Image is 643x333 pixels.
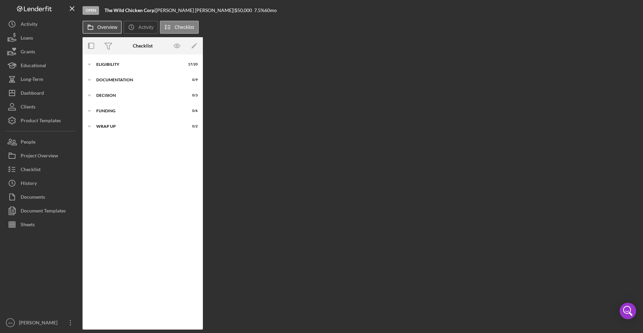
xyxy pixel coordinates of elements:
[21,45,35,60] div: Grants
[21,72,43,88] div: Long-Term
[21,86,44,102] div: Dashboard
[21,135,35,150] div: People
[133,43,153,49] div: Checklist
[3,316,79,330] button: AA[PERSON_NAME]
[21,31,33,46] div: Loans
[21,176,37,192] div: History
[96,109,181,113] div: Funding
[235,7,252,13] span: $50,000
[185,109,198,113] div: 0 / 6
[138,24,153,30] label: Activity
[3,204,79,218] button: Document Templates
[3,31,79,45] button: Loans
[3,176,79,190] button: History
[123,21,158,34] button: Activity
[83,6,99,15] div: Open
[175,24,194,30] label: Checklist
[97,24,117,30] label: Overview
[3,149,79,163] button: Project Overview
[3,86,79,100] button: Dashboard
[21,190,45,206] div: Documents
[21,204,66,219] div: Document Templates
[3,100,79,114] button: Clients
[264,8,277,13] div: 60 mo
[83,21,122,34] button: Overview
[185,124,198,128] div: 0 / 2
[21,17,37,33] div: Activity
[254,8,264,13] div: 7.5 %
[3,135,79,149] button: People
[96,124,181,128] div: Wrap up
[21,100,35,115] div: Clients
[21,149,58,164] div: Project Overview
[21,163,41,178] div: Checklist
[3,59,79,72] button: Educational
[3,17,79,31] button: Activity
[620,303,636,319] div: Open Intercom Messenger
[105,7,154,13] b: The Wild Chicken Corp
[21,218,35,233] div: Sheets
[3,72,79,86] button: Long-Term
[96,78,181,82] div: DOCUMENTATION
[185,93,198,97] div: 0 / 3
[156,8,235,13] div: [PERSON_NAME] [PERSON_NAME] |
[185,62,198,66] div: 17 / 20
[21,59,46,74] div: Educational
[3,163,79,176] button: Checklist
[96,93,181,97] div: Decision
[96,62,181,66] div: ELIGIBILITY
[3,45,79,59] button: Grants
[3,218,79,231] button: Sheets
[185,78,198,82] div: 0 / 9
[105,8,156,13] div: |
[8,321,13,325] text: AA
[160,21,199,34] button: Checklist
[3,190,79,204] button: Documents
[17,316,62,331] div: [PERSON_NAME]
[21,114,61,129] div: Product Templates
[3,114,79,127] button: Product Templates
